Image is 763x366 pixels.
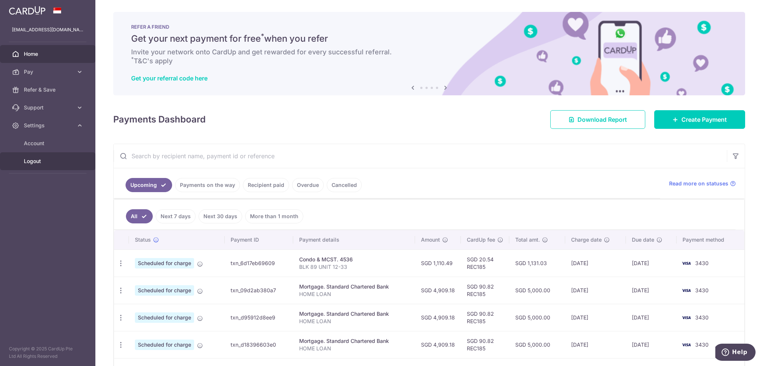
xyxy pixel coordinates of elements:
[421,236,440,244] span: Amount
[509,249,566,277] td: SGD 1,131.03
[509,277,566,304] td: SGD 5,000.00
[679,340,694,349] img: Bank Card
[626,249,677,277] td: [DATE]
[24,86,73,93] span: Refer & Save
[565,304,626,331] td: [DATE]
[626,331,677,358] td: [DATE]
[695,260,709,266] span: 3430
[565,331,626,358] td: [DATE]
[565,249,626,277] td: [DATE]
[695,287,709,293] span: 3430
[327,178,362,192] a: Cancelled
[415,277,461,304] td: SGD 4,909.18
[461,331,509,358] td: SGD 90.82 REC185
[131,48,727,66] h6: Invite your network onto CardUp and get rewarded for every successful referral. T&C's apply
[679,259,694,268] img: Bank Card
[626,304,677,331] td: [DATE]
[632,236,654,244] span: Due date
[299,345,409,352] p: HOME LOAN
[225,249,293,277] td: txn_6d17eb69609
[461,304,509,331] td: SGD 90.82 REC185
[565,277,626,304] td: [DATE]
[299,283,409,290] div: Mortgage. Standard Chartered Bank
[577,115,627,124] span: Download Report
[126,209,153,223] a: All
[679,286,694,295] img: Bank Card
[681,115,727,124] span: Create Payment
[461,249,509,277] td: SGD 20.54 REC185
[571,236,602,244] span: Charge date
[461,277,509,304] td: SGD 90.82 REC185
[225,230,293,249] th: Payment ID
[626,277,677,304] td: [DATE]
[126,178,172,192] a: Upcoming
[24,68,73,76] span: Pay
[225,304,293,331] td: txn_d95912d8ee9
[299,310,409,318] div: Mortgage. Standard Chartered Bank
[415,304,461,331] td: SGD 4,909.18
[715,344,756,362] iframe: Opens a widget where you can find more information
[669,180,728,187] span: Read more on statuses
[199,209,242,223] a: Next 30 days
[509,331,566,358] td: SGD 5,000.00
[113,12,745,95] img: RAF banner
[175,178,240,192] a: Payments on the way
[299,337,409,345] div: Mortgage. Standard Chartered Bank
[135,236,151,244] span: Status
[550,110,645,129] a: Download Report
[131,33,727,45] h5: Get your next payment for free when you refer
[114,144,727,168] input: Search by recipient name, payment id or reference
[131,74,208,82] a: Get your referral code here
[113,113,206,126] h4: Payments Dashboard
[695,314,709,321] span: 3430
[156,209,196,223] a: Next 7 days
[415,331,461,358] td: SGD 4,909.18
[415,249,461,277] td: SGD 1,110.49
[24,104,73,111] span: Support
[12,26,83,34] p: [EMAIL_ADDRESS][DOMAIN_NAME]
[225,331,293,358] td: txn_d18396603e0
[515,236,540,244] span: Total amt.
[695,341,709,348] span: 3430
[654,110,745,129] a: Create Payment
[135,258,194,268] span: Scheduled for charge
[131,24,727,30] p: REFER A FRIEND
[24,122,73,129] span: Settings
[299,318,409,325] p: HOME LOAN
[24,157,73,165] span: Logout
[293,230,415,249] th: Payment details
[135,340,194,350] span: Scheduled for charge
[299,263,409,271] p: BLK 89 UNIT 12-33
[299,256,409,263] div: Condo & MCST. 4536
[467,236,495,244] span: CardUp fee
[677,230,744,249] th: Payment method
[299,290,409,298] p: HOME LOAN
[245,209,303,223] a: More than 1 month
[509,304,566,331] td: SGD 5,000.00
[679,313,694,322] img: Bank Card
[135,312,194,323] span: Scheduled for charge
[24,50,73,58] span: Home
[669,180,736,187] a: Read more on statuses
[9,6,45,15] img: CardUp
[292,178,324,192] a: Overdue
[243,178,289,192] a: Recipient paid
[135,285,194,296] span: Scheduled for charge
[225,277,293,304] td: txn_09d2ab380a7
[24,140,73,147] span: Account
